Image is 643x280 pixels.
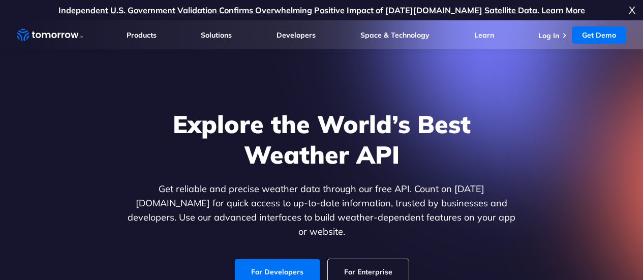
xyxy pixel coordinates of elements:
h1: Explore the World’s Best Weather API [126,109,518,170]
a: Developers [277,30,316,40]
a: Learn [474,30,494,40]
a: Home link [17,27,83,43]
a: Independent U.S. Government Validation Confirms Overwhelming Positive Impact of [DATE][DOMAIN_NAM... [58,5,585,15]
a: Products [127,30,157,40]
a: Get Demo [572,26,626,44]
a: Solutions [201,30,232,40]
a: Log In [538,31,559,40]
a: Space & Technology [360,30,430,40]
